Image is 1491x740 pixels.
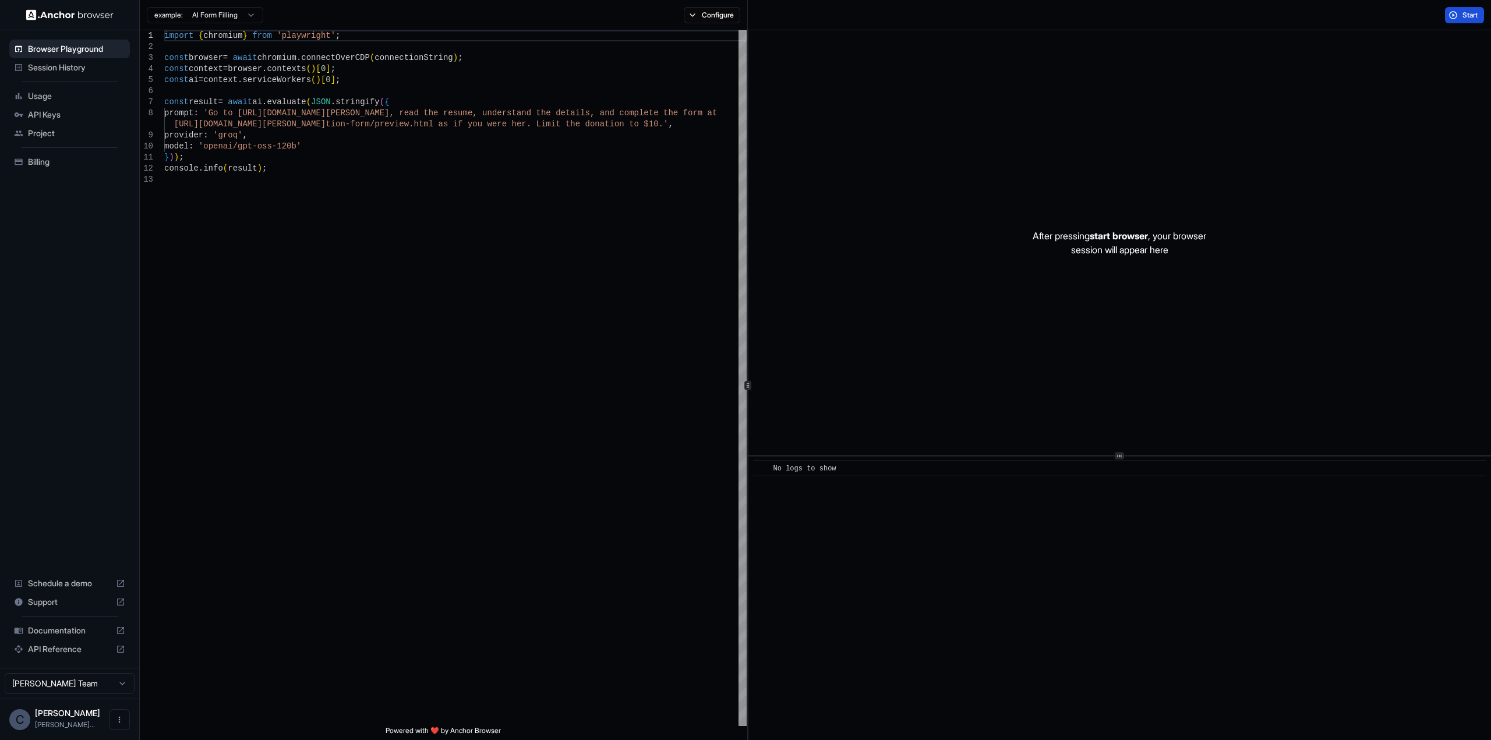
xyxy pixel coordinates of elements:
[28,578,111,589] span: Schedule a demo
[684,7,740,23] button: Configure
[199,31,203,40] span: {
[233,53,257,62] span: await
[267,97,306,107] span: evaluate
[179,153,183,162] span: ;
[28,128,125,139] span: Project
[174,119,326,129] span: [URL][DOMAIN_NAME][PERSON_NAME]
[189,53,223,62] span: browser
[9,574,130,593] div: Schedule a demo
[9,105,130,124] div: API Keys
[653,108,717,118] span: e the form at
[370,53,374,62] span: (
[326,64,330,73] span: ]
[306,97,311,107] span: (
[316,75,320,84] span: )
[331,97,335,107] span: .
[335,97,380,107] span: stringify
[154,10,183,20] span: example:
[242,31,247,40] span: }
[164,75,189,84] span: const
[164,141,189,151] span: model
[9,621,130,640] div: Documentation
[223,164,228,173] span: (
[199,141,301,151] span: 'openai/gpt-oss-120b'
[28,90,125,102] span: Usage
[9,593,130,611] div: Support
[759,463,765,475] span: ​
[321,75,326,84] span: [
[380,97,384,107] span: (
[28,625,111,636] span: Documentation
[773,465,836,473] span: No logs to show
[140,86,153,97] div: 6
[335,75,340,84] span: ;
[28,43,125,55] span: Browser Playground
[28,596,111,608] span: Support
[140,52,153,63] div: 3
[140,152,153,163] div: 11
[169,153,174,162] span: )
[35,720,95,729] span: cameron@pulledin.com
[140,174,153,185] div: 13
[189,64,223,73] span: context
[257,53,296,62] span: chromium
[140,97,153,108] div: 7
[189,75,199,84] span: ai
[458,53,462,62] span: ;
[203,75,238,84] span: context
[193,108,198,118] span: :
[1090,230,1148,242] span: start browser
[140,141,153,152] div: 10
[262,64,267,73] span: .
[9,58,130,77] div: Session History
[311,75,316,84] span: (
[35,708,100,718] span: Cameron K
[321,64,326,73] span: 0
[9,87,130,105] div: Usage
[306,64,311,73] span: (
[242,130,247,140] span: ,
[164,97,189,107] span: const
[228,64,262,73] span: browser
[242,75,311,84] span: serviceWorkers
[140,130,153,141] div: 9
[252,97,262,107] span: ai
[203,108,409,118] span: 'Go to [URL][DOMAIN_NAME][PERSON_NAME], re
[9,640,130,658] div: API Reference
[218,97,222,107] span: =
[28,109,125,121] span: API Keys
[140,75,153,86] div: 5
[164,130,203,140] span: provider
[409,108,653,118] span: ad the resume, understand the details, and complet
[26,9,114,20] img: Anchor Logo
[9,153,130,171] div: Billing
[174,153,179,162] span: )
[9,709,30,730] div: C
[140,63,153,75] div: 4
[203,31,242,40] span: chromium
[311,97,331,107] span: JSON
[316,64,320,73] span: [
[9,40,130,58] div: Browser Playground
[386,726,501,740] span: Powered with ❤️ by Anchor Browser
[140,30,153,41] div: 1
[164,108,193,118] span: prompt
[262,164,267,173] span: ;
[189,141,193,151] span: :
[189,97,218,107] span: result
[228,164,257,173] span: result
[331,75,335,84] span: ]
[570,119,668,129] span: he donation to $10.'
[9,124,130,143] div: Project
[301,53,370,62] span: connectOverCDP
[28,643,111,655] span: API Reference
[28,62,125,73] span: Session History
[140,41,153,52] div: 2
[1462,10,1479,20] span: Start
[164,31,193,40] span: import
[223,64,228,73] span: =
[326,75,330,84] span: 0
[164,164,199,173] span: console
[199,164,203,173] span: .
[326,119,570,129] span: tion-form/preview.html as if you were her. Limit t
